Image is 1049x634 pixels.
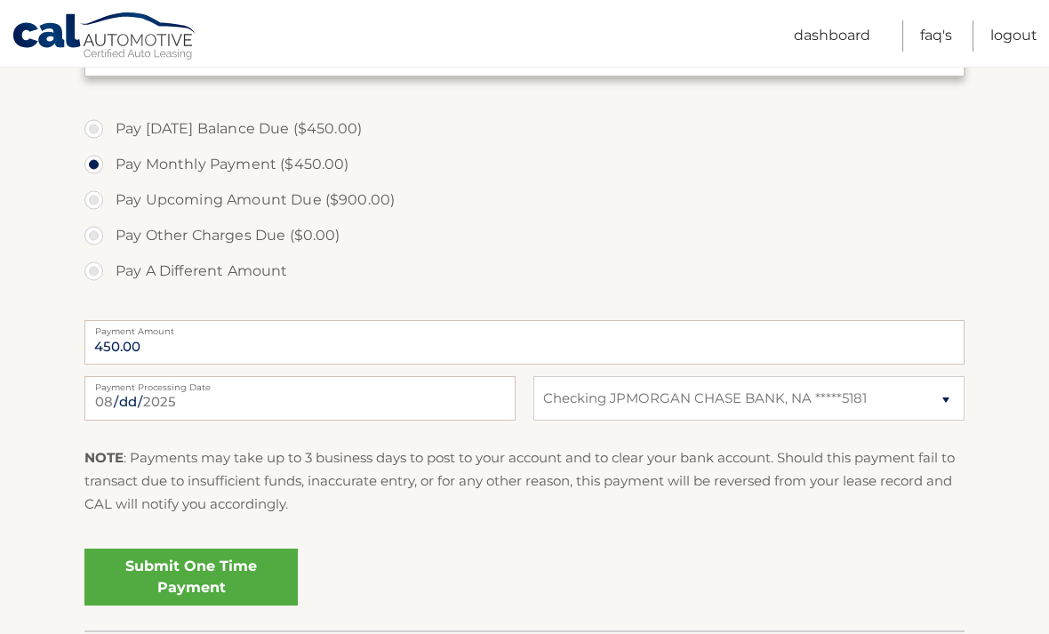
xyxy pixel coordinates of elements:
[990,20,1037,52] a: Logout
[84,446,965,517] p: : Payments may take up to 3 business days to post to your account and to clear your bank account....
[84,449,124,466] strong: NOTE
[84,147,965,182] label: Pay Monthly Payment ($450.00)
[84,549,298,606] a: Submit One Time Payment
[84,376,516,421] input: Payment Date
[794,20,870,52] a: Dashboard
[84,182,965,218] label: Pay Upcoming Amount Due ($900.00)
[84,320,965,334] label: Payment Amount
[84,320,965,365] input: Payment Amount
[84,376,516,390] label: Payment Processing Date
[84,111,965,147] label: Pay [DATE] Balance Due ($450.00)
[84,218,965,253] label: Pay Other Charges Due ($0.00)
[12,12,198,63] a: Cal Automotive
[84,253,965,289] label: Pay A Different Amount
[920,20,952,52] a: FAQ's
